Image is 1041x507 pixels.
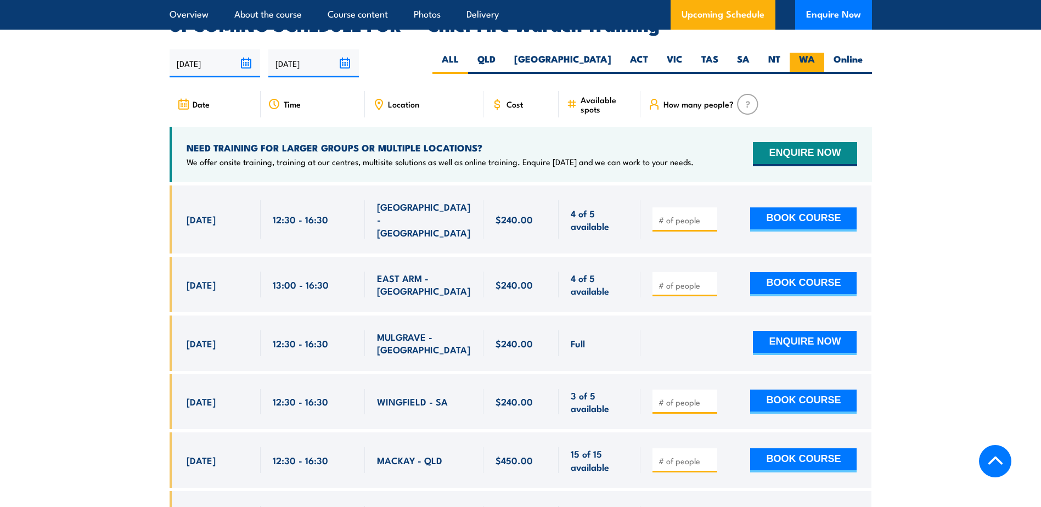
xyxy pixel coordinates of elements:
[496,454,533,466] span: $450.00
[170,16,872,32] h2: UPCOMING SCHEDULE FOR - "Chief Fire Warden Training"
[505,53,621,74] label: [GEOGRAPHIC_DATA]
[659,215,713,226] input: # of people
[170,49,260,77] input: From date
[571,337,585,350] span: Full
[824,53,872,74] label: Online
[187,395,216,408] span: [DATE]
[187,278,216,291] span: [DATE]
[268,49,359,77] input: To date
[193,99,210,109] span: Date
[750,448,857,472] button: BOOK COURSE
[496,337,533,350] span: $240.00
[750,207,857,232] button: BOOK COURSE
[273,337,328,350] span: 12:30 - 16:30
[571,207,628,233] span: 4 of 5 available
[790,53,824,74] label: WA
[377,330,471,356] span: MULGRAVE - [GEOGRAPHIC_DATA]
[468,53,505,74] label: QLD
[187,156,694,167] p: We offer onsite training, training at our centres, multisite solutions as well as online training...
[432,53,468,74] label: ALL
[273,395,328,408] span: 12:30 - 16:30
[621,53,657,74] label: ACT
[187,213,216,226] span: [DATE]
[728,53,759,74] label: SA
[273,454,328,466] span: 12:30 - 16:30
[657,53,692,74] label: VIC
[692,53,728,74] label: TAS
[496,213,533,226] span: $240.00
[377,395,448,408] span: WINGFIELD - SA
[377,272,471,297] span: EAST ARM - [GEOGRAPHIC_DATA]
[388,99,419,109] span: Location
[273,278,329,291] span: 13:00 - 16:30
[187,337,216,350] span: [DATE]
[659,280,713,291] input: # of people
[753,331,857,355] button: ENQUIRE NOW
[377,454,442,466] span: MACKAY - QLD
[581,95,633,114] span: Available spots
[750,390,857,414] button: BOOK COURSE
[507,99,523,109] span: Cost
[663,99,734,109] span: How many people?
[750,272,857,296] button: BOOK COURSE
[759,53,790,74] label: NT
[753,142,857,166] button: ENQUIRE NOW
[571,272,628,297] span: 4 of 5 available
[496,395,533,408] span: $240.00
[659,455,713,466] input: # of people
[377,200,471,239] span: [GEOGRAPHIC_DATA] - [GEOGRAPHIC_DATA]
[187,142,694,154] h4: NEED TRAINING FOR LARGER GROUPS OR MULTIPLE LOCATIONS?
[496,278,533,291] span: $240.00
[571,389,628,415] span: 3 of 5 available
[284,99,301,109] span: Time
[273,213,328,226] span: 12:30 - 16:30
[659,397,713,408] input: # of people
[571,447,628,473] span: 15 of 15 available
[187,454,216,466] span: [DATE]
